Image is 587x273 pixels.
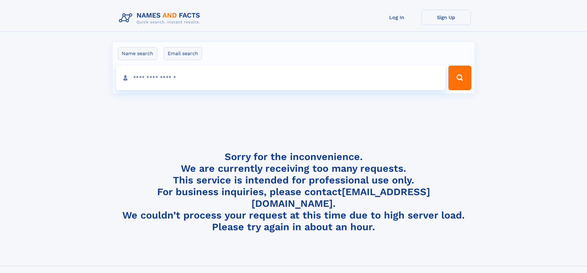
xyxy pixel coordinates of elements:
[116,10,205,26] img: Logo Names and Facts
[164,47,202,60] label: Email search
[116,151,471,233] h4: Sorry for the inconvenience. We are currently receiving too many requests. This service is intend...
[422,10,471,25] a: Sign Up
[448,66,471,90] button: Search Button
[118,47,157,60] label: Name search
[251,186,430,209] a: [EMAIL_ADDRESS][DOMAIN_NAME]
[116,66,446,90] input: search input
[372,10,422,25] a: Log In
